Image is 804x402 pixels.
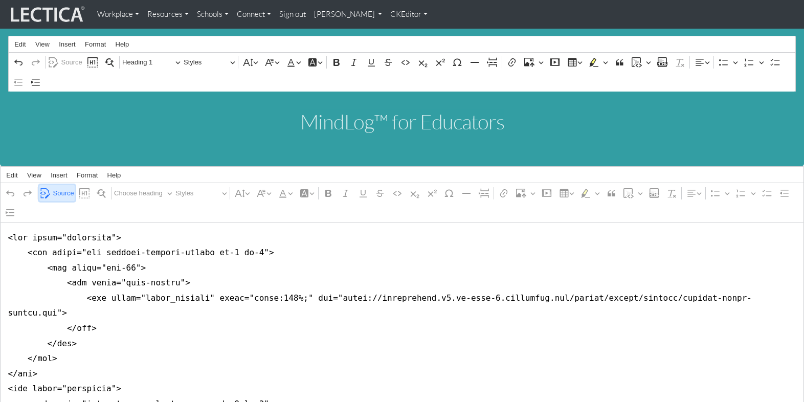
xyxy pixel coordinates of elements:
[53,187,74,199] span: Source
[51,172,68,178] span: Insert
[386,4,432,25] a: CKEditor
[85,41,106,48] span: Format
[107,172,121,178] span: Help
[114,185,173,201] button: Heading
[175,185,228,201] button: Styles
[59,41,76,48] span: Insert
[6,172,17,178] span: Edit
[8,5,85,24] img: lecticalive
[275,4,310,25] a: Sign out
[122,56,175,69] span: Heading 1
[114,187,167,199] span: Choose heading
[9,110,795,133] h1: MindLog™ for Educators
[116,41,129,48] span: Help
[14,41,26,48] span: Edit
[93,4,143,25] a: Workplace
[9,36,795,53] div: Editor menu bar
[233,4,275,25] a: Connect
[310,4,387,25] a: [PERSON_NAME]
[122,55,181,71] button: Heading 1, Heading
[35,41,50,48] span: View
[175,187,222,199] span: Styles
[39,185,74,201] button: Source
[27,172,41,178] span: View
[184,56,230,69] span: Styles
[1,183,803,222] div: Editor toolbar
[1,167,803,184] div: Editor menu bar
[143,4,193,25] a: Resources
[77,172,98,178] span: Format
[9,53,795,92] div: Editor toolbar
[193,4,233,25] a: Schools
[48,55,82,71] button: Source
[183,55,236,71] button: Styles
[61,56,82,69] span: Source
[8,92,796,152] div: Rich Text Editor. Editing area: main. Press ⌥0 for help.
